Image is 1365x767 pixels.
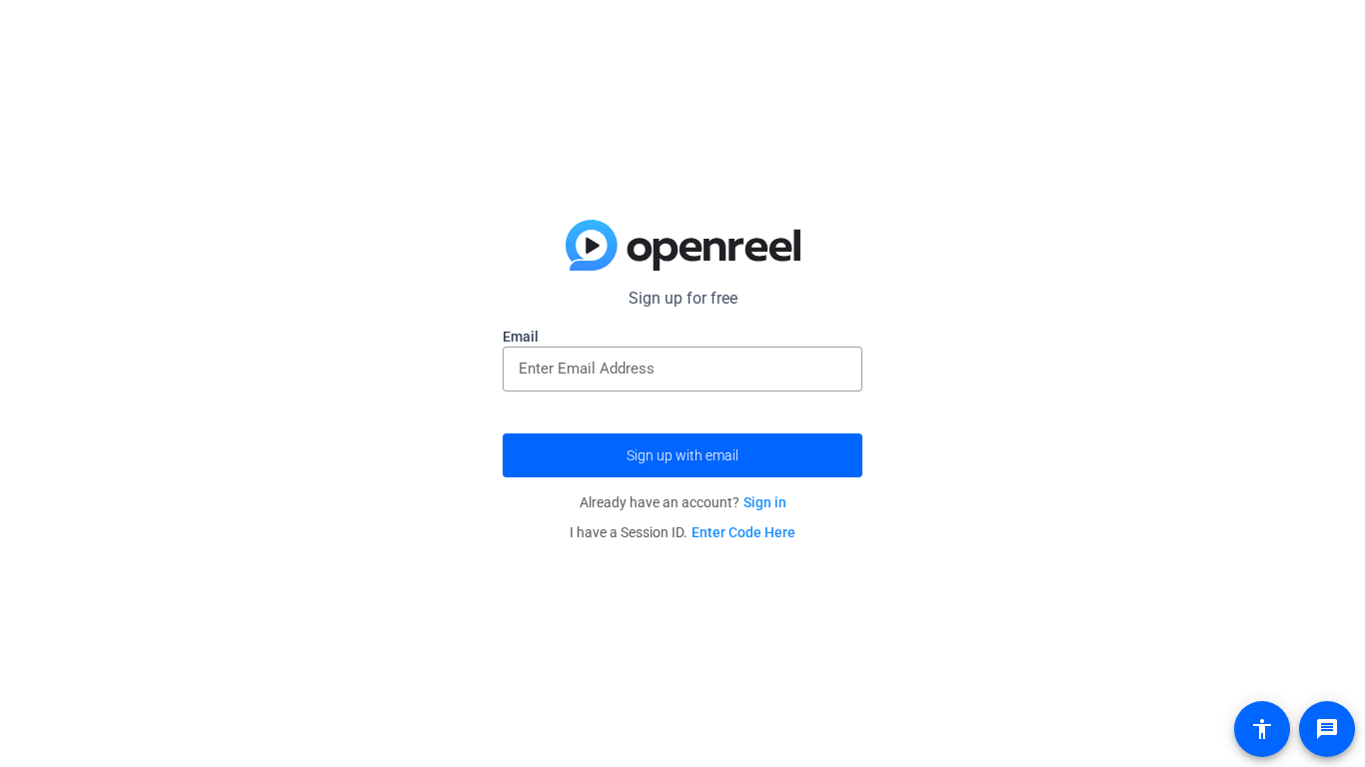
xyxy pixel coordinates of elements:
label: Email [503,327,862,347]
a: Enter Code Here [691,524,795,540]
mat-icon: accessibility [1250,717,1274,741]
button: Sign up with email [503,433,862,477]
img: blue-gradient.svg [566,220,800,272]
mat-icon: message [1315,717,1339,741]
input: Enter Email Address [519,357,846,381]
span: I have a Session ID. [570,524,795,540]
p: Sign up for free [503,287,862,311]
a: Sign in [743,494,786,510]
span: Already have an account? [580,494,786,510]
